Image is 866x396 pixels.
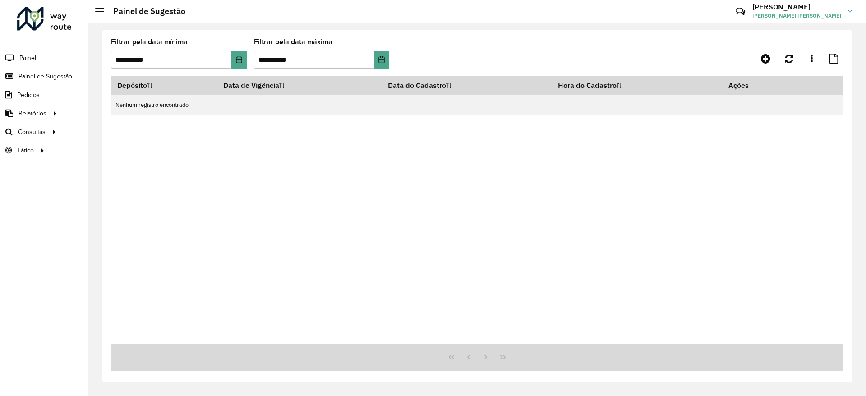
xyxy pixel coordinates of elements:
[752,3,841,11] h3: [PERSON_NAME]
[382,76,552,95] th: Data do Cadastro
[111,76,217,95] th: Depósito
[254,37,332,47] label: Filtrar pela data máxima
[17,90,40,100] span: Pedidos
[18,127,46,137] span: Consultas
[552,76,723,95] th: Hora do Cadastro
[217,76,382,95] th: Data de Vigência
[752,12,841,20] span: [PERSON_NAME] [PERSON_NAME]
[231,51,246,69] button: Choose Date
[731,2,750,21] a: Contato Rápido
[374,51,389,69] button: Choose Date
[17,146,34,155] span: Tático
[104,6,185,16] h2: Painel de Sugestão
[18,109,46,118] span: Relatórios
[111,37,188,47] label: Filtrar pela data mínima
[722,76,776,95] th: Ações
[18,72,72,81] span: Painel de Sugestão
[111,95,843,115] td: Nenhum registro encontrado
[19,53,36,63] span: Painel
